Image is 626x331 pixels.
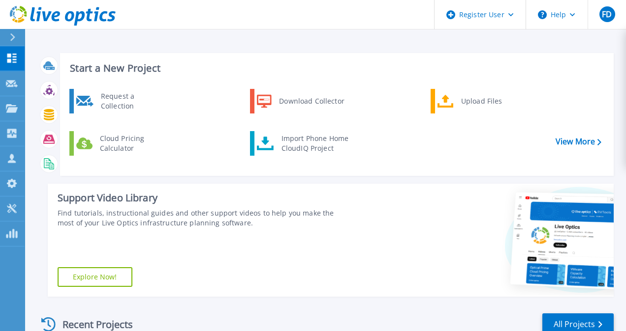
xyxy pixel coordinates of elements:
a: Upload Files [431,89,532,113]
div: Support Video Library [58,192,352,204]
div: Import Phone Home CloudIQ Project [277,134,353,153]
h3: Start a New Project [70,63,601,74]
a: Explore Now! [58,267,132,287]
div: Find tutorials, instructional guides and other support videos to help you make the most of your L... [58,208,352,228]
div: Cloud Pricing Calculator [95,134,168,153]
a: Cloud Pricing Calculator [69,131,170,156]
span: FD [602,10,612,18]
a: View More [556,137,601,146]
div: Request a Collection [96,91,168,111]
div: Download Collector [274,91,348,111]
a: Request a Collection [69,89,170,113]
div: Upload Files [456,91,529,111]
a: Download Collector [250,89,351,113]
